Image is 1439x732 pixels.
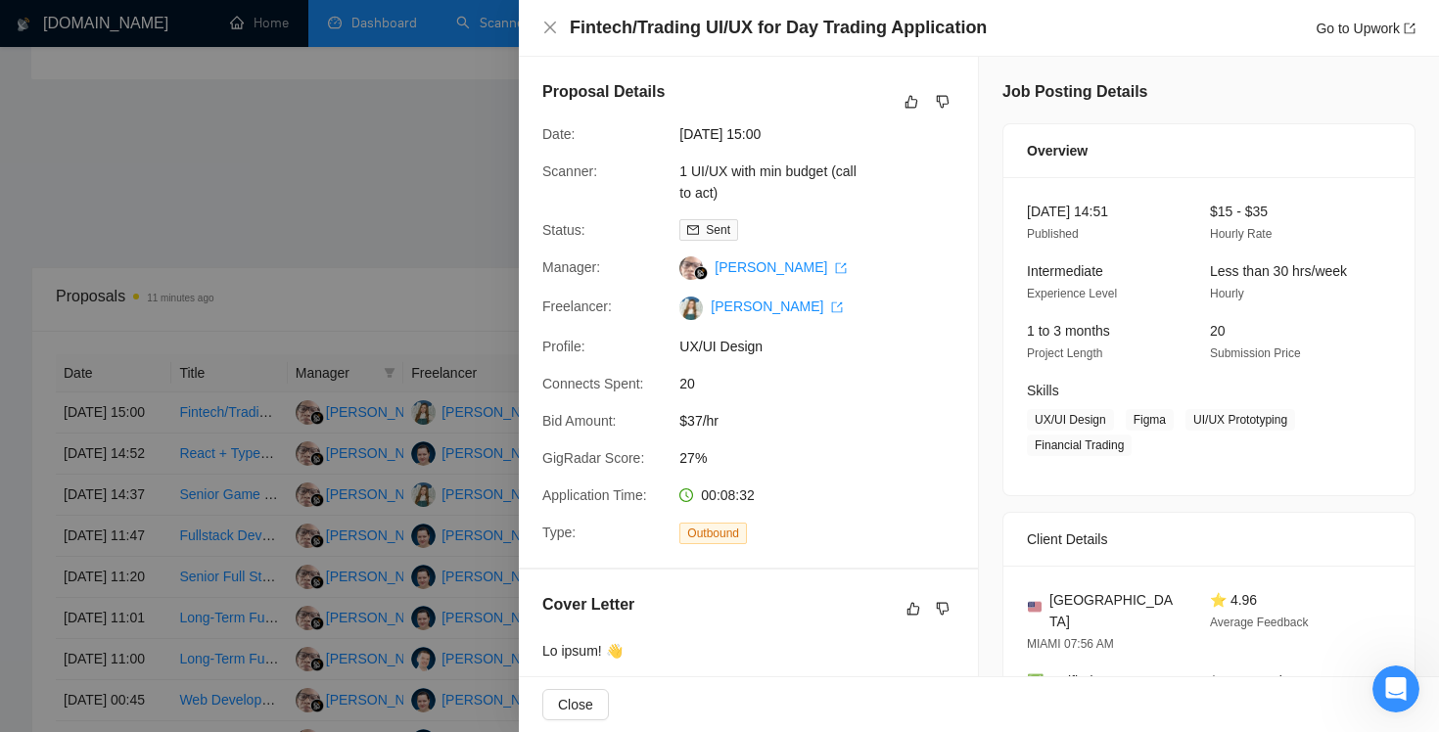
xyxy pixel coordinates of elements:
span: Outbound [679,523,747,544]
button: like [902,597,925,620]
span: $99.7K Total Spent [1210,673,1322,689]
span: $15 - $35 [1210,204,1268,219]
span: Close [558,694,593,715]
span: close [542,20,558,35]
img: 🇺🇸 [1028,600,1042,614]
span: Sent [706,223,730,237]
span: $37/hr [679,410,973,432]
a: 1 UI/UX with min budget (call to act) [679,163,857,201]
span: Less than 30 hrs/week [1210,263,1347,279]
iframe: Intercom live chat [1372,665,1419,712]
span: Intermediate [1027,263,1103,279]
span: Submission Price [1210,346,1301,360]
span: Freelancer: [542,298,612,314]
span: ⭐ 4.96 [1210,592,1257,608]
a: [PERSON_NAME] export [711,298,843,314]
span: Application Time: [542,487,647,503]
span: dislike [936,601,950,617]
span: Hourly Rate [1210,227,1272,241]
span: Financial Trading [1027,435,1132,456]
h5: Job Posting Details [1002,80,1147,104]
span: Hourly [1210,287,1244,300]
span: Manager: [542,259,600,275]
span: 20 [679,373,973,394]
h4: Fintech/Trading UI/UX for Day Trading Application [570,16,987,40]
span: GigRadar Score: [542,450,644,466]
span: Figma [1126,409,1174,431]
span: Skills [1027,383,1059,398]
span: 00:08:32 [701,487,755,503]
span: Scanner: [542,163,597,179]
span: 20 [1210,323,1226,339]
div: Client Details [1027,513,1391,566]
span: mail [687,224,699,236]
span: [DATE] 15:00 [679,123,973,145]
span: Bid Amount: [542,413,617,429]
button: Close [542,20,558,36]
span: like [906,601,920,617]
button: dislike [931,90,954,114]
span: ✅ Verified [1027,673,1093,689]
span: Project Length [1027,346,1102,360]
span: 27% [679,447,973,469]
span: UX/UI Design [1027,409,1114,431]
span: Overview [1027,140,1088,161]
a: Go to Upworkexport [1316,21,1416,36]
span: Status: [542,222,585,238]
span: [DATE] 14:51 [1027,204,1108,219]
span: Date: [542,126,575,142]
span: UI/UX Prototyping [1185,409,1295,431]
span: UX/UI Design [679,336,973,357]
span: dislike [936,94,950,110]
span: clock-circle [679,488,693,502]
span: Type: [542,525,576,540]
span: Connects Spent: [542,376,644,391]
span: export [835,262,847,274]
span: Average Feedback [1210,616,1309,629]
h5: Cover Letter [542,593,634,617]
span: [GEOGRAPHIC_DATA] [1049,589,1179,632]
button: dislike [931,597,954,620]
span: 1 to 3 months [1027,323,1110,339]
a: [PERSON_NAME] export [715,259,847,275]
span: MIAMI 07:56 AM [1027,637,1114,651]
span: export [831,301,843,313]
img: gigradar-bm.png [694,266,708,280]
img: c1B_onntUkYyQTJiTfF5wppMq0-p1faSJsSaTHj8WBC-vUzsXmLFTWLOFR8axGXZIk [679,297,703,320]
button: like [900,90,923,114]
h5: Proposal Details [542,80,665,104]
span: export [1404,23,1416,34]
span: Published [1027,227,1079,241]
span: Profile: [542,339,585,354]
span: like [905,94,918,110]
button: Close [542,689,609,720]
span: Experience Level [1027,287,1117,300]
